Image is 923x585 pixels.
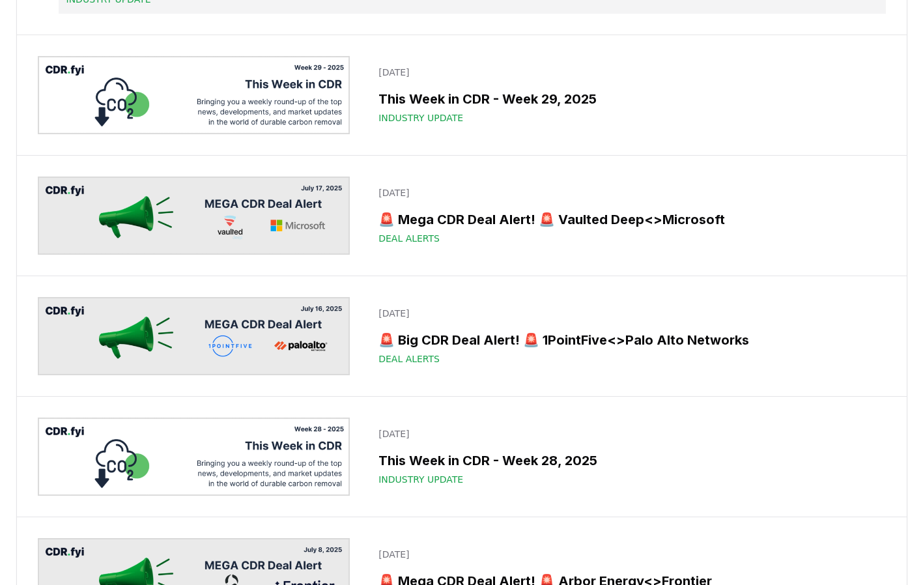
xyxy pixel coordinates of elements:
h3: 🚨 Mega CDR Deal Alert! 🚨 Vaulted Deep<>Microsoft [378,210,877,229]
img: 🚨 Mega CDR Deal Alert! 🚨 Vaulted Deep<>Microsoft blog post image [38,177,350,255]
span: Industry Update [378,473,463,486]
h3: This Week in CDR - Week 28, 2025 [378,451,877,470]
span: Industry Update [378,111,463,124]
p: [DATE] [378,186,877,199]
a: [DATE]🚨 Big CDR Deal Alert! 🚨 1PointFive<>Palo Alto NetworksDeal Alerts [371,299,885,373]
p: [DATE] [378,66,877,79]
img: This Week in CDR - Week 28, 2025 blog post image [38,418,350,496]
span: Deal Alerts [378,232,440,245]
img: This Week in CDR - Week 29, 2025 blog post image [38,56,350,134]
img: 🚨 Big CDR Deal Alert! 🚨 1PointFive<>Palo Alto Networks blog post image [38,297,350,375]
h3: 🚨 Big CDR Deal Alert! 🚨 1PointFive<>Palo Alto Networks [378,330,877,350]
span: Deal Alerts [378,352,440,365]
p: [DATE] [378,427,877,440]
a: [DATE]🚨 Mega CDR Deal Alert! 🚨 Vaulted Deep<>MicrosoftDeal Alerts [371,178,885,253]
a: [DATE]This Week in CDR - Week 28, 2025Industry Update [371,420,885,494]
p: [DATE] [378,548,877,561]
p: [DATE] [378,307,877,320]
a: [DATE]This Week in CDR - Week 29, 2025Industry Update [371,58,885,132]
h3: This Week in CDR - Week 29, 2025 [378,89,877,109]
